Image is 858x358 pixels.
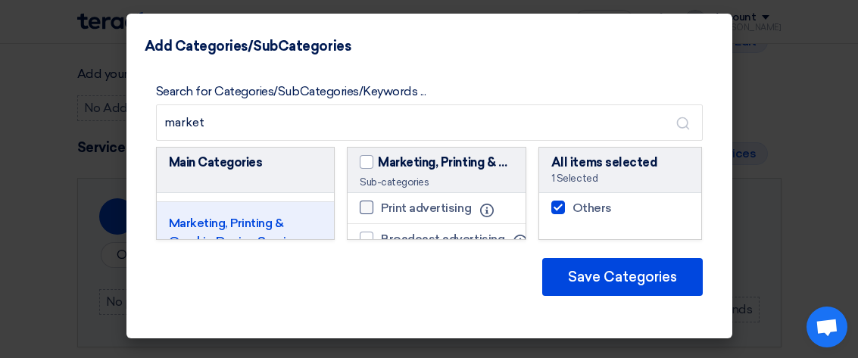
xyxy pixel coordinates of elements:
div: Open chat [807,307,847,347]
div: 1 Selected [551,172,690,185]
span: Marketing, Printing & Graphic Design Services [169,216,307,248]
input: Search for Categories/SubCategories/Keywords ... [156,104,703,141]
label: Search for Categories/SubCategories/Keywords ... [156,82,426,101]
div: All items selected [551,154,690,172]
h4: Add Categories/SubCategories [145,36,351,57]
span: Marketing, Printing & Graphic Design Services [378,154,513,172]
span: Others [573,199,612,217]
div: Sub-categories [360,176,513,189]
span: Print advertising [381,199,471,217]
div: Main Categories [169,154,323,172]
button: Save Categories [542,258,703,296]
span: Broadcast advertising [381,230,504,248]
